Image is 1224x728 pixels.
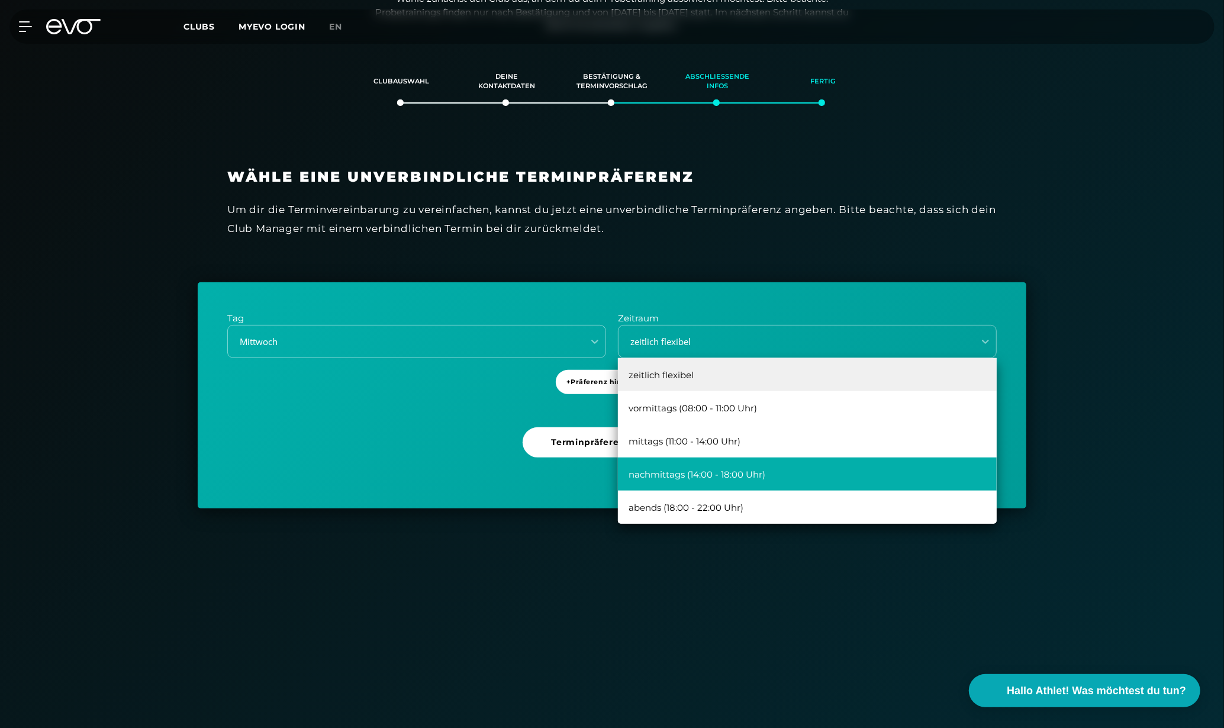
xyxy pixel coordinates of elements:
[618,312,997,326] p: Zeitraum
[551,436,668,449] span: Terminpräferenz senden
[227,312,606,326] p: Tag
[229,335,575,349] div: Mittwoch
[785,66,861,98] div: Fertig
[329,20,356,34] a: en
[556,370,669,415] a: +Präferenz hinzufügen
[574,66,650,98] div: Bestätigung & Terminvorschlag
[618,424,997,458] div: mittags (11:00 - 14:00 Uhr)
[469,66,545,98] div: Deine Kontaktdaten
[239,21,305,32] a: MYEVO LOGIN
[618,458,997,491] div: nachmittags (14:00 - 18:00 Uhr)
[618,491,997,524] div: abends (18:00 - 22:00 Uhr)
[618,358,997,391] div: zeitlich flexibel
[363,66,439,98] div: Clubauswahl
[329,21,342,32] span: en
[227,200,997,239] div: Um dir die Terminvereinbarung zu vereinfachen, kannst du jetzt eine unverbindliche Terminpräferen...
[183,21,215,32] span: Clubs
[620,335,966,349] div: zeitlich flexibel
[1007,683,1186,699] span: Hallo Athlet! Was möchtest du tun?
[566,377,653,387] span: + Präferenz hinzufügen
[969,674,1200,707] button: Hallo Athlet! Was möchtest du tun?
[679,66,755,98] div: Abschließende Infos
[227,168,997,186] h3: Wähle eine unverbindliche Terminpräferenz
[618,391,997,424] div: vormittags (08:00 - 11:00 Uhr)
[523,427,701,479] a: Terminpräferenz senden
[183,21,239,32] a: Clubs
